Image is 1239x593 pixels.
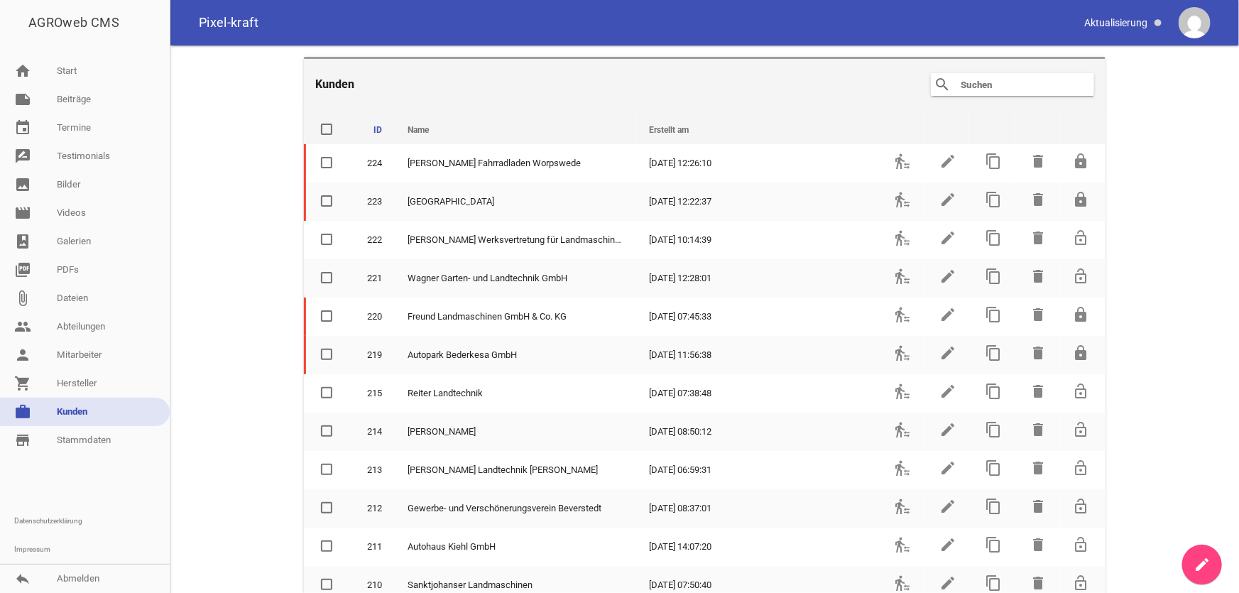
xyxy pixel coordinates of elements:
[637,451,878,489] td: [DATE] 06:59:31
[637,528,878,566] td: [DATE] 14:07:20
[985,306,1002,323] i: content_copy
[959,76,1073,93] input: Suchen
[349,489,395,528] td: 212
[939,383,956,400] i: edit
[894,306,911,323] i: transfer_within_a_station
[894,498,911,515] i: transfer_within_a_station
[349,528,395,566] td: 211
[985,421,1002,438] i: content_copy
[1073,153,1090,170] i: lock
[939,545,956,555] a: edit
[349,221,395,259] td: 222
[939,268,956,285] i: edit
[14,318,31,335] i: people
[1073,191,1090,208] i: lock
[985,536,1002,553] i: content_copy
[408,501,601,516] span: Gewerbe- und Verschönerungsverein Beverstedt
[985,575,1002,592] i: content_copy
[1073,229,1090,246] i: lock_open
[985,498,1002,515] i: content_copy
[939,468,956,479] a: edit
[14,119,31,136] i: event
[14,91,31,108] i: note
[894,383,911,400] i: transfer_within_a_station
[939,344,956,361] i: edit
[637,259,878,298] td: [DATE] 12:28:01
[939,229,956,246] i: edit
[637,336,878,374] td: [DATE] 11:56:38
[637,221,878,259] td: [DATE] 10:14:39
[349,374,395,413] td: 215
[985,153,1002,170] i: content_copy
[408,578,533,592] span: Sanktjohanser Landmaschinen
[1030,421,1047,438] i: delete
[408,540,496,554] span: Autohaus Kiehl GmbH
[1030,575,1047,592] i: delete
[1030,536,1047,553] i: delete
[939,391,956,402] a: edit
[894,191,911,208] i: transfer_within_a_station
[408,463,598,477] span: [PERSON_NAME] Landtechnik [PERSON_NAME]
[14,403,31,420] i: work
[939,161,956,172] a: edit
[408,425,476,439] span: [PERSON_NAME]
[985,459,1002,477] i: content_copy
[408,233,623,247] span: [PERSON_NAME] Werksvertretung für Landmaschinen
[1030,498,1047,515] i: delete
[939,306,956,323] i: edit
[315,59,354,110] h4: Kunden
[894,229,911,246] i: transfer_within_a_station
[14,148,31,165] i: rate_review
[1194,556,1211,573] i: create
[939,421,956,438] i: edit
[349,298,395,336] td: 220
[894,268,911,285] i: transfer_within_a_station
[14,570,31,587] i: reply
[408,195,494,209] span: [GEOGRAPHIC_DATA]
[939,536,956,553] i: edit
[637,110,878,144] th: Erstellt am
[637,374,878,413] td: [DATE] 07:38:48
[14,205,31,222] i: movie
[1073,421,1090,438] i: lock_open
[939,153,956,170] i: edit
[1073,344,1090,361] i: lock
[14,233,31,250] i: photo_album
[894,575,911,592] i: transfer_within_a_station
[637,413,878,451] td: [DATE] 08:50:12
[1030,344,1047,361] i: delete
[894,421,911,438] i: transfer_within_a_station
[199,16,258,29] span: Pixel-kraft
[637,144,878,183] td: [DATE] 12:26:10
[939,353,956,364] a: edit
[1030,459,1047,477] i: delete
[939,315,956,325] a: edit
[1073,268,1090,285] i: lock_open
[408,271,567,285] span: Wagner Garten- und Landtechnik GmbH
[1030,306,1047,323] i: delete
[14,375,31,392] i: shopping_cart
[349,144,395,183] td: 224
[1073,306,1090,323] i: lock
[408,386,483,401] span: Reiter Landtechnik
[934,76,951,93] i: search
[985,383,1002,400] i: content_copy
[14,347,31,364] i: person
[1073,498,1090,515] i: lock_open
[14,261,31,278] i: picture_as_pdf
[14,176,31,193] i: image
[1030,153,1047,170] i: delete
[894,536,911,553] i: transfer_within_a_station
[894,153,911,170] i: transfer_within_a_station
[1073,459,1090,477] i: lock_open
[637,489,878,528] td: [DATE] 08:37:01
[349,259,395,298] td: 221
[349,413,395,451] td: 214
[939,200,956,210] a: edit
[939,191,956,208] i: edit
[408,348,517,362] span: Autopark Bederkesa GmbH
[939,238,956,249] a: edit
[985,229,1002,246] i: content_copy
[939,498,956,515] i: edit
[349,183,395,221] td: 223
